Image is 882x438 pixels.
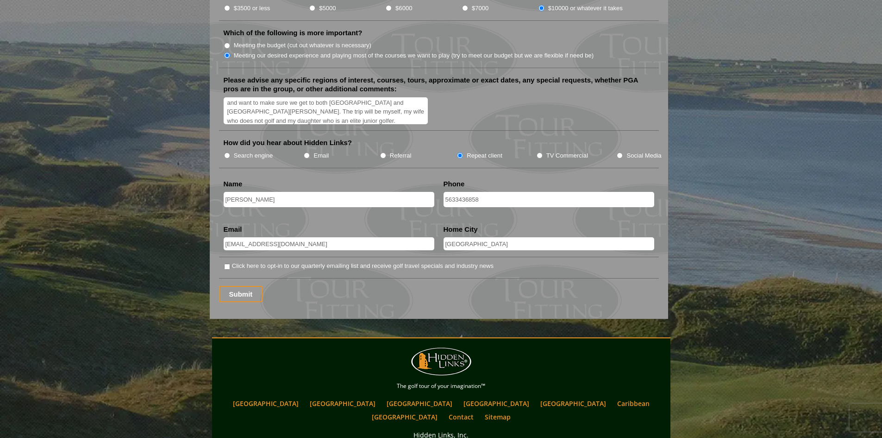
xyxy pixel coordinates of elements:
label: Home City [444,225,478,234]
label: $10000 or whatever it takes [548,4,623,13]
a: [GEOGRAPHIC_DATA] [459,397,534,410]
label: Phone [444,179,465,189]
label: Click here to opt-in to our quarterly emailing list and receive golf travel specials and industry... [232,261,494,271]
a: [GEOGRAPHIC_DATA] [305,397,380,410]
a: [GEOGRAPHIC_DATA] [536,397,611,410]
a: Contact [444,410,478,424]
label: Social Media [626,151,661,160]
label: Email [313,151,329,160]
label: $5000 [319,4,336,13]
label: TV Commercial [546,151,588,160]
label: Meeting our desired experience and playing most of the courses we want to play (try to meet our b... [234,51,594,60]
label: How did you hear about Hidden Links? [224,138,352,147]
a: Caribbean [613,397,654,410]
label: $3500 or less [234,4,270,13]
label: Search engine [234,151,273,160]
label: Email [224,225,242,234]
a: [GEOGRAPHIC_DATA] [382,397,457,410]
label: $6000 [395,4,412,13]
label: Name [224,179,243,189]
a: [GEOGRAPHIC_DATA] [228,397,303,410]
label: $7000 [472,4,488,13]
input: Submit [219,286,263,302]
label: Repeat client [467,151,502,160]
a: [GEOGRAPHIC_DATA] [367,410,442,424]
label: Meeting the budget (cut out whatever is necessary) [234,41,371,50]
a: Sitemap [480,410,515,424]
p: The golf tour of your imagination™ [214,381,668,391]
label: Which of the following is more important? [224,28,363,38]
label: Please advise any specific regions of interest, courses, tours, approximate or exact dates, any s... [224,76,654,94]
label: Referral [390,151,412,160]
